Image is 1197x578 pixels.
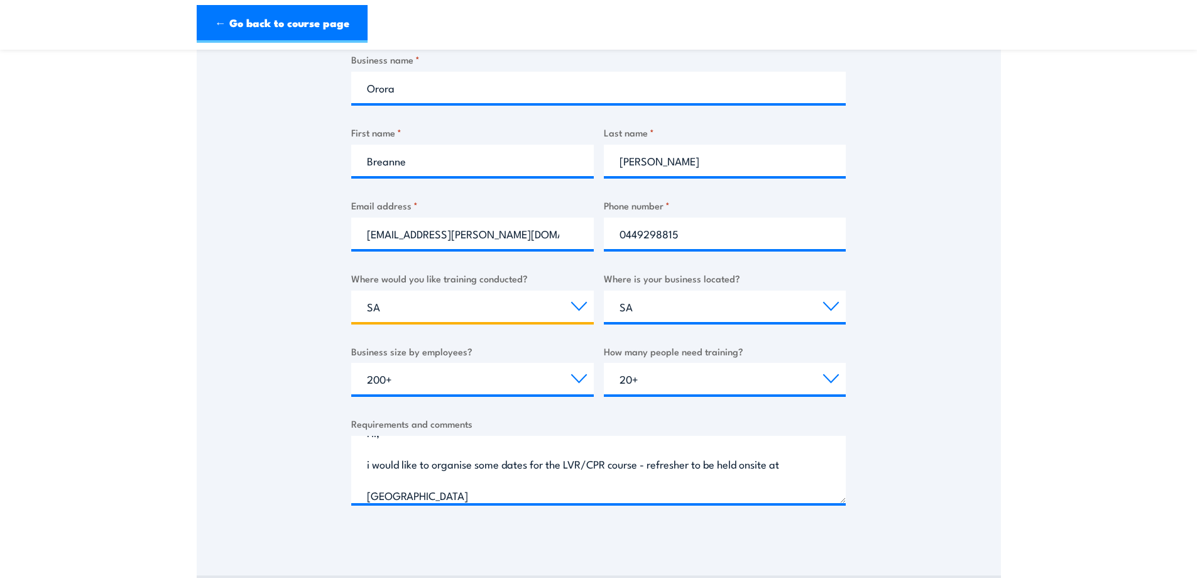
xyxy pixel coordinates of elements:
label: Phone number [604,198,846,213]
label: How many people need training? [604,344,846,358]
label: Business size by employees? [351,344,594,358]
label: Business name [351,52,846,67]
label: Last name [604,125,846,140]
a: ← Go back to course page [197,5,368,43]
label: Where would you like training conducted? [351,271,594,286]
label: Requirements and comments [351,416,846,431]
label: Where is your business located? [604,271,846,286]
label: Email address [351,198,594,213]
label: First name [351,125,594,140]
